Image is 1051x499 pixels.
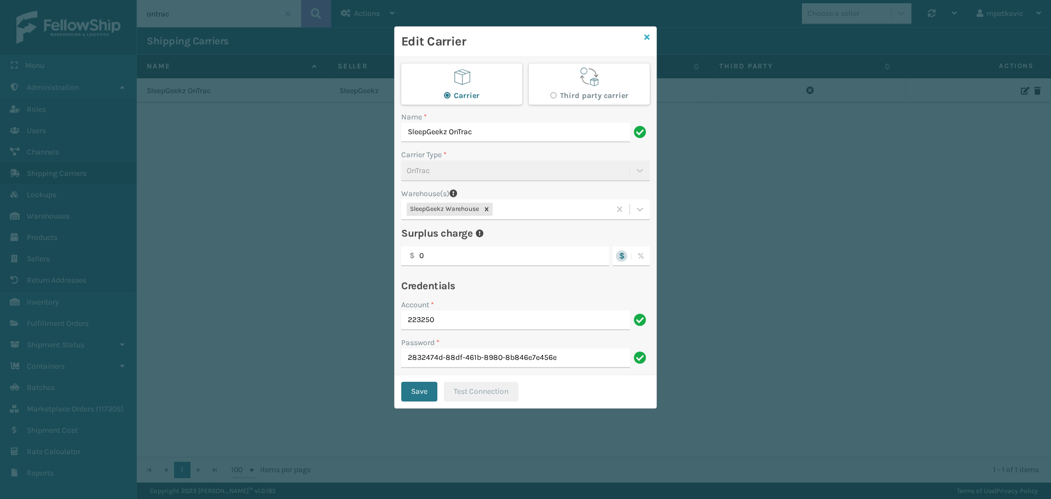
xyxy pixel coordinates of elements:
[444,91,480,100] label: Carrier
[401,227,472,240] h4: Surplus charge
[444,382,518,402] button: Test Connection
[401,382,437,402] button: Save
[550,91,628,100] label: Third party carrier
[401,299,434,311] label: Account
[401,149,447,160] label: Carrier Type
[401,33,640,50] h3: Edit Carrier
[407,203,481,216] div: SleepGeekz Warehouse
[401,279,650,292] h4: Credentials
[401,111,427,123] label: Name
[401,337,440,348] label: Password
[409,246,415,265] p: $
[401,246,609,266] input: 0.00
[401,188,449,199] label: Warehouse(s)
